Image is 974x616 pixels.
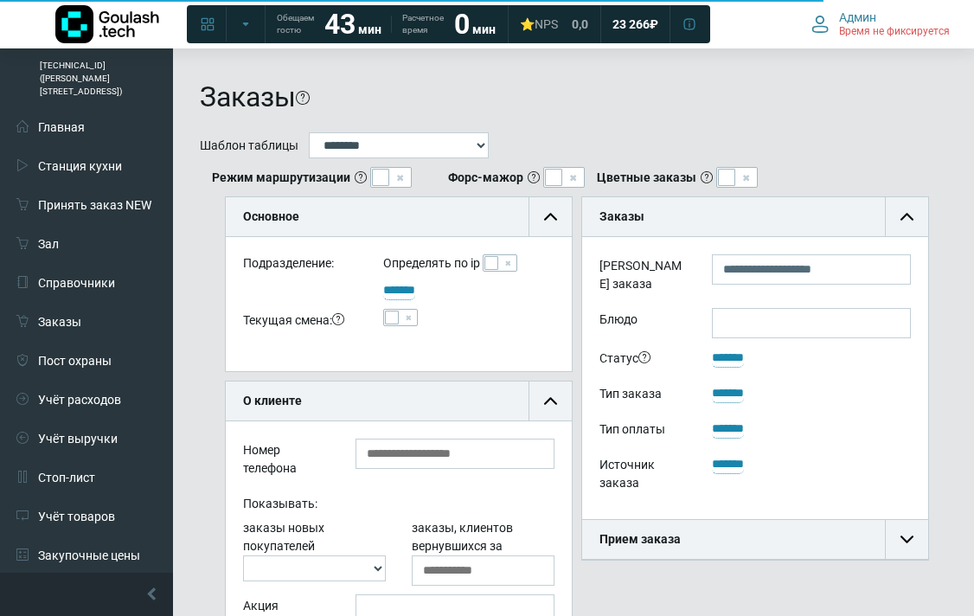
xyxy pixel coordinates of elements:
img: collapse [900,210,913,223]
span: 0,0 [572,16,588,32]
img: Логотип компании Goulash.tech [55,5,159,43]
b: Основное [243,209,299,223]
span: мин [358,22,381,36]
strong: 43 [324,8,356,41]
b: О клиенте [243,394,302,407]
div: Тип заказа [586,382,699,409]
img: collapse [544,395,557,407]
span: Админ [839,10,876,25]
span: NPS [535,17,558,31]
label: Блюдо [586,308,699,338]
div: Номер телефона [230,439,343,484]
div: Источник заказа [586,453,699,498]
span: ₽ [650,16,658,32]
strong: 0 [454,8,470,41]
b: Цветные заказы [597,169,696,187]
div: Подразделение: [230,254,370,279]
b: Прием заказа [599,532,681,546]
div: Тип оплаты [586,418,699,445]
img: collapse [900,533,913,546]
span: 23 266 [612,16,650,32]
b: Режим маршрутизации [212,169,350,187]
div: Статус [586,347,699,374]
a: 23 266 ₽ [602,9,669,40]
b: Заказы [599,209,644,223]
span: Расчетное время [402,12,444,36]
span: Время не фиксируется [839,25,950,39]
a: ⭐NPS 0,0 [509,9,599,40]
img: collapse [544,210,557,223]
label: [PERSON_NAME] заказа [586,254,699,299]
div: Показывать: [230,492,567,519]
label: Определять по ip [383,254,480,273]
h1: Заказы [200,80,296,113]
div: Текущая смена: [230,309,370,336]
label: Шаблон таблицы [200,137,298,155]
div: ⭐ [520,16,558,32]
div: заказы новых покупателей [230,519,399,586]
b: Форс-мажор [448,169,523,187]
span: мин [472,22,496,36]
div: заказы, клиентов вернувшихся за [399,519,567,586]
a: Обещаем гостю 43 мин Расчетное время 0 мин [266,9,506,40]
span: Обещаем гостю [277,12,314,36]
button: Админ Время не фиксируется [801,6,960,42]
